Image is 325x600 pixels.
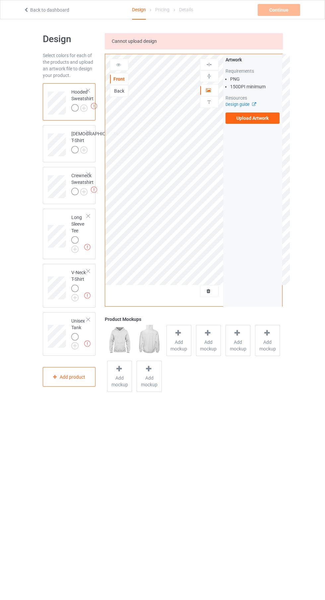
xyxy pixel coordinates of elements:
img: svg%3E%0A [206,73,212,79]
img: svg+xml;base64,PD94bWwgdmVyc2lvbj0iMS4wIiBlbmNvZGluZz0iVVRGLTgiPz4KPHN2ZyB3aWR0aD0iMjJweCIgaGVpZ2... [71,294,79,301]
div: V-Neck T-Shirt [43,264,96,308]
img: svg+xml;base64,PD94bWwgdmVyc2lvbj0iMS4wIiBlbmNvZGluZz0iVVRGLTgiPz4KPHN2ZyB3aWR0aD0iMjJweCIgaGVpZ2... [80,105,88,112]
div: Long Sleeve Tee [71,214,87,251]
div: Requirements [226,68,280,74]
img: exclamation icon [84,292,91,299]
label: Upload Artwork [226,112,280,124]
div: V-Neck T-Shirt [71,269,87,299]
div: Resources [226,95,280,101]
img: svg+xml;base64,PD94bWwgdmVyc2lvbj0iMS4wIiBlbmNvZGluZz0iVVRGLTgiPz4KPHN2ZyB3aWR0aD0iMjJweCIgaGVpZ2... [71,342,79,349]
div: [DEMOGRAPHIC_DATA] T-Shirt [43,125,96,162]
img: svg+xml;base64,PD94bWwgdmVyc2lvbj0iMS4wIiBlbmNvZGluZz0iVVRGLTgiPz4KPHN2ZyB3aWR0aD0iMjJweCIgaGVpZ2... [71,246,79,253]
div: Front [110,76,128,82]
a: Back to dashboard [24,7,69,13]
img: svg+xml;base64,PD94bWwgdmVyc2lvbj0iMS4wIiBlbmNvZGluZz0iVVRGLTgiPz4KPHN2ZyB3aWR0aD0iMjJweCIgaGVpZ2... [80,188,88,195]
div: Artwork [226,56,280,63]
img: exclamation icon [84,340,91,347]
div: Details [179,0,193,19]
div: Pricing [155,0,169,19]
h1: Design [43,33,96,45]
img: svg+xml;base64,PD94bWwgdmVyc2lvbj0iMS4wIiBlbmNvZGluZz0iVVRGLTgiPz4KPHN2ZyB3aWR0aD0iMjJweCIgaGVpZ2... [80,146,88,154]
span: Add mockup [167,339,191,352]
div: [DEMOGRAPHIC_DATA] T-Shirt [71,130,120,153]
span: Add mockup [137,375,161,388]
img: exclamation icon [91,103,97,109]
img: exclamation icon [84,244,91,250]
li: PNG [230,76,280,82]
a: Design guide [226,102,256,107]
div: Add mockup [255,325,280,356]
div: Add mockup [196,325,221,356]
div: Back [110,88,128,94]
img: svg%3E%0A [206,99,212,105]
img: regular.jpg [137,325,162,356]
span: Add mockup [255,339,280,352]
div: Add mockup [226,325,250,356]
div: Hooded Sweatshirt [43,83,96,120]
div: Unisex Tank [43,312,96,356]
img: regular.jpg [107,325,132,356]
div: Crewneck Sweatshirt [43,167,96,204]
div: Select colors for each of the products and upload an artwork file to design your product. [43,52,96,79]
span: Add mockup [226,339,250,352]
div: Product Mockups [105,316,282,323]
li: 150 DPI minimum [230,83,280,90]
span: Add mockup [107,375,132,388]
div: Long Sleeve Tee [43,209,96,259]
div: Add mockup [107,361,132,392]
div: Add mockup [137,361,162,392]
div: Crewneck Sweatshirt [71,172,94,195]
div: Unisex Tank [71,318,87,347]
img: exclamation icon [91,187,97,193]
img: svg%3E%0A [206,61,212,68]
div: Hooded Sweatshirt [71,89,94,111]
span: Add mockup [196,339,221,352]
div: Add mockup [166,325,191,356]
div: Design [132,0,146,20]
span: Cannot upload design [112,38,157,44]
div: Add product [43,367,96,387]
